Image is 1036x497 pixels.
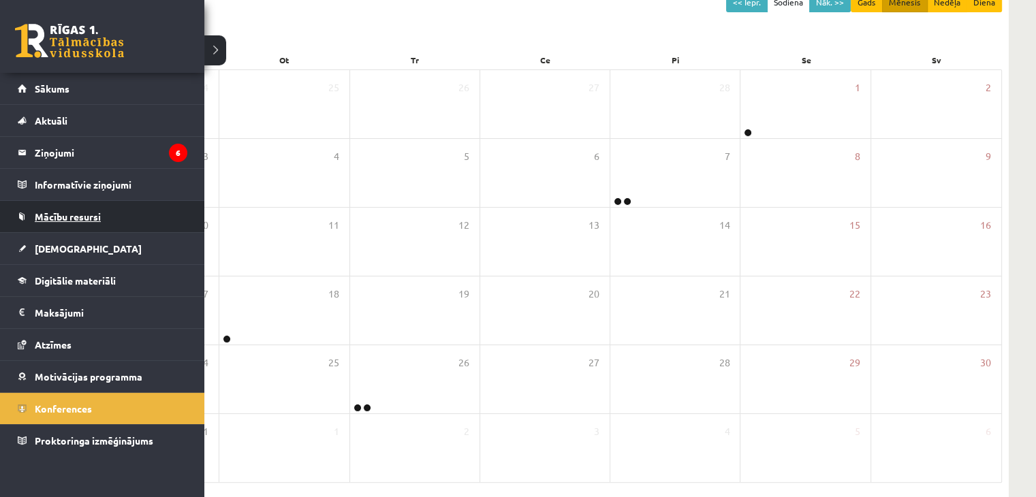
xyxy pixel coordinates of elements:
[169,144,187,162] i: 6
[719,80,729,95] span: 28
[35,137,187,168] legend: Ziņojumi
[35,114,67,127] span: Aktuāli
[980,218,991,233] span: 16
[986,80,991,95] span: 2
[594,424,599,439] span: 3
[328,218,339,233] span: 11
[18,393,187,424] a: Konferences
[328,80,339,95] span: 25
[724,424,729,439] span: 4
[458,355,469,370] span: 26
[464,149,469,164] span: 5
[35,338,72,351] span: Atzīmes
[724,149,729,164] span: 7
[18,361,187,392] a: Motivācijas programma
[18,425,187,456] a: Proktoringa izmēģinājums
[871,50,1002,69] div: Sv
[458,80,469,95] span: 26
[849,218,860,233] span: 15
[334,424,339,439] span: 1
[349,50,480,69] div: Tr
[18,233,187,264] a: [DEMOGRAPHIC_DATA]
[980,287,991,302] span: 23
[986,149,991,164] span: 9
[18,73,187,104] a: Sākums
[986,424,991,439] span: 6
[594,149,599,164] span: 6
[35,434,153,447] span: Proktoringa izmēģinājums
[203,149,208,164] span: 3
[464,424,469,439] span: 2
[35,210,101,223] span: Mācību resursi
[35,169,187,200] legend: Informatīvie ziņojumi
[35,274,116,287] span: Digitālie materiāli
[849,355,860,370] span: 29
[18,137,187,168] a: Ziņojumi6
[458,218,469,233] span: 12
[18,169,187,200] a: Informatīvie ziņojumi
[328,355,339,370] span: 25
[18,297,187,328] a: Maksājumi
[719,355,729,370] span: 28
[458,287,469,302] span: 19
[588,80,599,95] span: 27
[980,355,991,370] span: 30
[18,329,187,360] a: Atzīmes
[18,265,187,296] a: Digitālie materiāli
[849,287,860,302] span: 22
[610,50,741,69] div: Pi
[35,297,187,328] legend: Maksājumi
[35,402,92,415] span: Konferences
[719,218,729,233] span: 14
[588,218,599,233] span: 13
[855,80,860,95] span: 1
[18,201,187,232] a: Mācību resursi
[219,50,350,69] div: Ot
[719,287,729,302] span: 21
[741,50,872,69] div: Se
[855,424,860,439] span: 5
[855,149,860,164] span: 8
[588,287,599,302] span: 20
[15,24,124,58] a: Rīgas 1. Tālmācības vidusskola
[588,355,599,370] span: 27
[35,370,142,383] span: Motivācijas programma
[480,50,611,69] div: Ce
[328,287,339,302] span: 18
[35,82,69,95] span: Sākums
[18,105,187,136] a: Aktuāli
[35,242,142,255] span: [DEMOGRAPHIC_DATA]
[334,149,339,164] span: 4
